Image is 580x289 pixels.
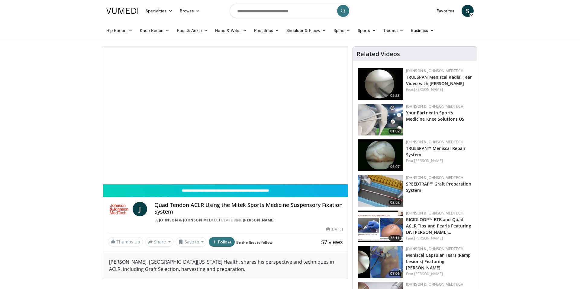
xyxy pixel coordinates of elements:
[103,24,136,37] a: Hip Recon
[358,246,403,278] img: 0c02c3d5-dde0-442f-bbc0-cf861f5c30d7.150x105_q85_crop-smart_upscale.jpg
[406,246,463,251] a: Johnson & Johnson MedTech
[358,139,403,171] img: e42d750b-549a-4175-9691-fdba1d7a6a0f.150x105_q85_crop-smart_upscale.jpg
[283,24,330,37] a: Shoulder & Elbow
[406,271,472,277] div: Feat.
[243,218,275,223] a: [PERSON_NAME]
[133,202,147,216] a: J
[388,129,401,134] span: 01:02
[103,252,348,279] div: [PERSON_NAME], [GEOGRAPHIC_DATA][US_STATE] Health, shares his perspective and techniques in ACLR,...
[358,104,403,135] img: 0543fda4-7acd-4b5c-b055-3730b7e439d4.150x105_q85_crop-smart_upscale.jpg
[358,246,403,278] a: 07:06
[326,227,343,232] div: [DATE]
[154,202,343,215] h4: Quad Tendon ACLR Using the Mitek Sports Medicine Suspensory Fixation System
[406,181,472,193] a: SPEEDTRAP™ Graft Preparation System
[230,4,350,18] input: Search topics, interventions
[358,211,403,242] a: 33:11
[173,24,212,37] a: Foot & Ankle
[406,104,463,109] a: Johnson & Johnson MedTech
[330,24,354,37] a: Spine
[236,240,272,245] a: Be the first to follow
[414,87,443,92] a: [PERSON_NAME]
[176,237,207,247] button: Save to
[407,24,438,37] a: Business
[354,24,380,37] a: Sports
[433,5,458,17] a: Favorites
[380,24,407,37] a: Trauma
[406,145,466,157] a: TRUESPAN™ Meniscal Repair System
[388,93,401,98] span: 05:23
[211,24,250,37] a: Hand & Wrist
[406,211,463,216] a: Johnson & Johnson MedTech
[358,68,403,100] a: 05:23
[406,282,463,287] a: Johnson & Johnson MedTech
[176,5,204,17] a: Browse
[406,139,463,144] a: Johnson & Johnson MedTech
[406,158,472,164] div: Feat.
[388,164,401,170] span: 06:07
[406,175,463,180] a: Johnson & Johnson MedTech
[356,50,400,58] h4: Related Videos
[358,175,403,207] img: a46a2fe1-2704-4a9e-acc3-1c278068f6c4.150x105_q85_crop-smart_upscale.jpg
[406,217,471,235] a: RIGIDLOOP™ BTB and Quad ACLR Tips and Pearls Featuring Dr. [PERSON_NAME]…
[145,237,173,247] button: Share
[462,5,474,17] a: S
[154,218,343,223] div: By FEATURING
[414,271,443,276] a: [PERSON_NAME]
[358,104,403,135] a: 01:02
[108,237,143,246] a: Thumbs Up
[358,68,403,100] img: a9cbc79c-1ae4-425c-82e8-d1f73baa128b.150x105_q85_crop-smart_upscale.jpg
[358,211,403,242] img: 4bc3a03c-f47c-4100-84fa-650097507746.150x105_q85_crop-smart_upscale.jpg
[388,271,401,276] span: 07:06
[321,238,343,246] span: 57 views
[103,47,348,184] video-js: Video Player
[414,236,443,241] a: [PERSON_NAME]
[209,237,235,247] button: Follow
[136,24,173,37] a: Knee Recon
[250,24,283,37] a: Pediatrics
[388,200,401,205] span: 02:02
[406,74,472,86] a: TRUESPAN Meniscal Radial Tear Video with [PERSON_NAME]
[388,235,401,241] span: 33:11
[406,68,463,73] a: Johnson & Johnson MedTech
[358,175,403,207] a: 02:02
[414,158,443,163] a: [PERSON_NAME]
[159,218,222,223] a: Johnson & Johnson MedTech
[406,87,472,92] div: Feat.
[108,202,130,216] img: Johnson & Johnson MedTech
[106,8,138,14] img: VuMedi Logo
[406,252,471,271] a: Meniscal Capsular Tears (Ramp Lesions) Featuring [PERSON_NAME]
[142,5,176,17] a: Specialties
[406,110,465,122] a: Your Partner in Sports Medicine Knee Solutions US
[358,139,403,171] a: 06:07
[406,236,472,241] div: Feat.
